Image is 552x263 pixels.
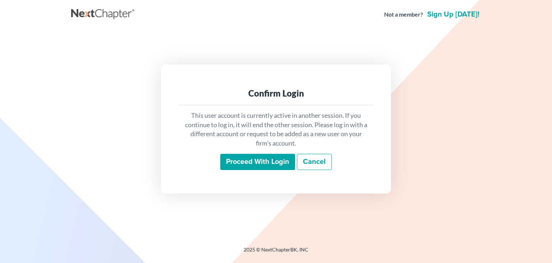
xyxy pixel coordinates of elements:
p: This user account is currently active in another session. If you continue to log in, it will end ... [184,111,368,148]
a: Cancel [297,154,332,170]
strong: Not a member? [384,10,423,19]
div: 2025 © NextChapterBK, INC [71,246,481,259]
a: Sign up [DATE]! [426,11,481,18]
div: Confirm Login [184,88,368,99]
input: Proceed with login [220,154,295,170]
